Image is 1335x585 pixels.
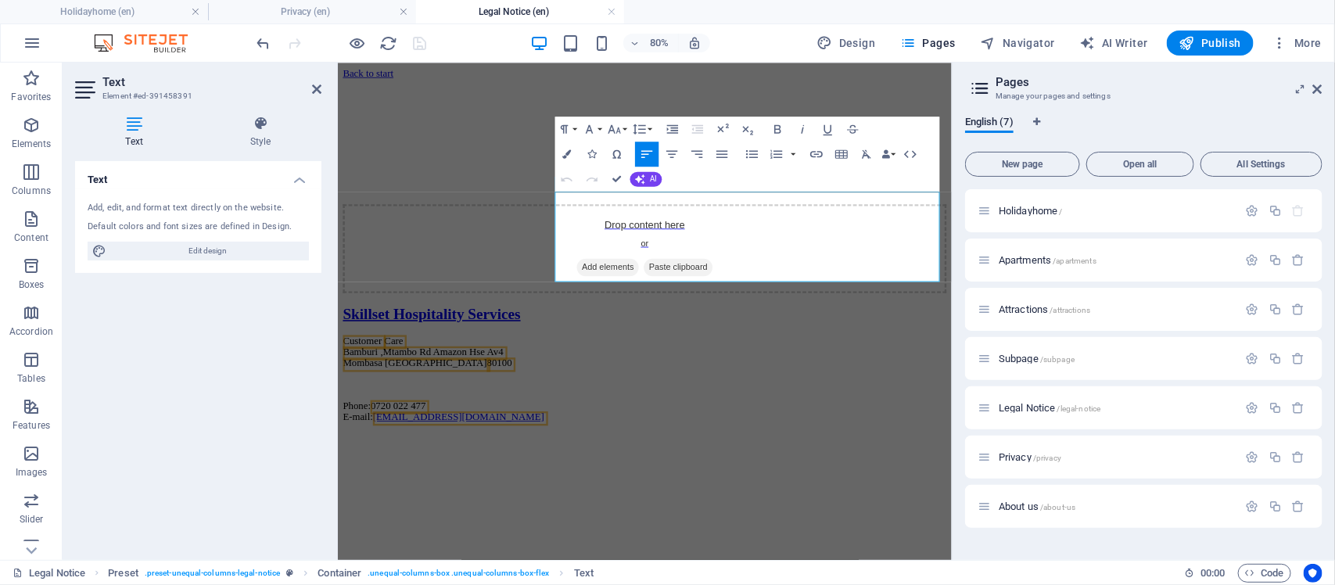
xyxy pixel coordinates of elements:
[379,34,398,52] button: reload
[1246,303,1259,316] div: Settings
[208,3,416,20] h4: Privacy (en)
[580,117,604,142] button: Font Family
[999,205,1063,217] span: Click to open page
[1292,204,1305,217] div: The startpage cannot be deleted
[899,142,922,167] button: HTML
[999,402,1100,414] span: Legal Notice
[996,75,1322,89] h2: Pages
[186,368,217,382] span: 80100
[710,142,734,167] button: Align Justify
[685,142,709,167] button: Align Right
[805,142,828,167] button: Insert Link
[1269,352,1282,365] div: Duplicate
[811,31,882,56] div: Design (Ctrl+Alt+Y)
[994,304,1238,314] div: Attractions/attractions
[6,368,186,382] span: Mombasa [GEOGRAPHIC_DATA]
[11,91,51,103] p: Favorites
[102,89,290,103] h3: Element #ed-391458391
[1246,401,1259,415] div: Settings
[605,142,629,167] button: Special Characters
[1272,35,1322,51] span: More
[974,31,1061,56] button: Navigator
[368,564,549,583] span: . unequal-columns-box .unequal-columns-box-flex
[994,255,1238,265] div: Apartments/apartments
[880,142,897,167] button: Data Bindings
[6,422,761,450] p: Phone: E-mail:
[6,177,761,288] div: Drop content here
[299,245,376,267] span: Add elements
[1269,204,1282,217] div: Duplicate
[75,161,321,189] h4: Text
[555,167,579,192] button: Undo (Ctrl+Z)
[1266,31,1328,56] button: More
[1057,404,1101,413] span: /legal-notice
[630,171,662,186] button: AI
[996,89,1291,103] h3: Manage your pages and settings
[19,278,45,291] p: Boxes
[254,34,273,52] button: undo
[1080,35,1148,51] span: AI Writer
[1292,500,1305,513] div: Remove
[1238,564,1291,583] button: Code
[1033,454,1061,462] span: /privacy
[17,372,45,385] p: Tables
[20,513,44,526] p: Slider
[1211,567,1214,579] span: :
[711,117,734,142] button: Superscript
[348,34,367,52] button: Click here to leave preview mode and continue editing
[999,303,1090,315] span: Click to open page
[58,340,81,354] span: Care
[1246,253,1259,267] div: Settings
[1246,450,1259,464] div: Settings
[811,31,882,56] button: Design
[12,185,51,197] p: Columns
[1086,152,1194,177] button: Open all
[1292,253,1305,267] div: Remove
[994,206,1238,216] div: Holidayhome/
[1050,306,1091,314] span: /attractions
[894,31,961,56] button: Pages
[145,564,280,583] span: . preset-unequal-columns-legal-notice
[318,564,361,583] span: Click to select. Double-click to edit
[1269,253,1282,267] div: Duplicate
[623,34,679,52] button: 80%
[382,245,468,267] span: Paste clipboard
[102,75,321,89] h2: Text
[994,452,1238,462] div: Privacy/privacy
[766,117,789,142] button: Bold (Ctrl+B)
[1040,503,1075,511] span: /about-us
[1093,160,1187,169] span: Open all
[88,202,309,215] div: Add, edit, and format text directly on the website.
[1246,352,1259,365] div: Settings
[1053,257,1097,265] span: /apartments
[1246,500,1259,513] div: Settings
[1167,31,1254,56] button: Publish
[605,167,629,192] button: Confirm (Ctrl+⏎)
[1269,401,1282,415] div: Duplicate
[1200,564,1225,583] span: 00 00
[900,35,955,51] span: Pages
[1292,352,1305,365] div: Remove
[1245,564,1284,583] span: Code
[816,117,839,142] button: Underline (Ctrl+U)
[687,36,702,50] i: On resize automatically adjust zoom level to fit chosen device.
[580,167,604,192] button: Redo (Ctrl+Shift+Z)
[650,175,657,183] span: AI
[841,117,864,142] button: Strikethrough
[1269,303,1282,316] div: Duplicate
[41,422,109,435] span: 0720 022 477
[999,451,1061,463] span: Privacy
[1074,31,1154,56] button: AI Writer
[1060,207,1063,216] span: /
[9,325,53,338] p: Accordion
[981,35,1055,51] span: Navigator
[972,160,1073,169] span: New page
[13,419,50,432] p: Features
[88,242,309,260] button: Edit design
[90,34,207,52] img: Editor Logo
[994,403,1238,413] div: Legal Notice/legal-notice
[994,501,1238,511] div: About us/about-us
[965,116,1322,145] div: Language Tabs
[661,117,684,142] button: Increase Indent
[740,142,763,167] button: Unordered List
